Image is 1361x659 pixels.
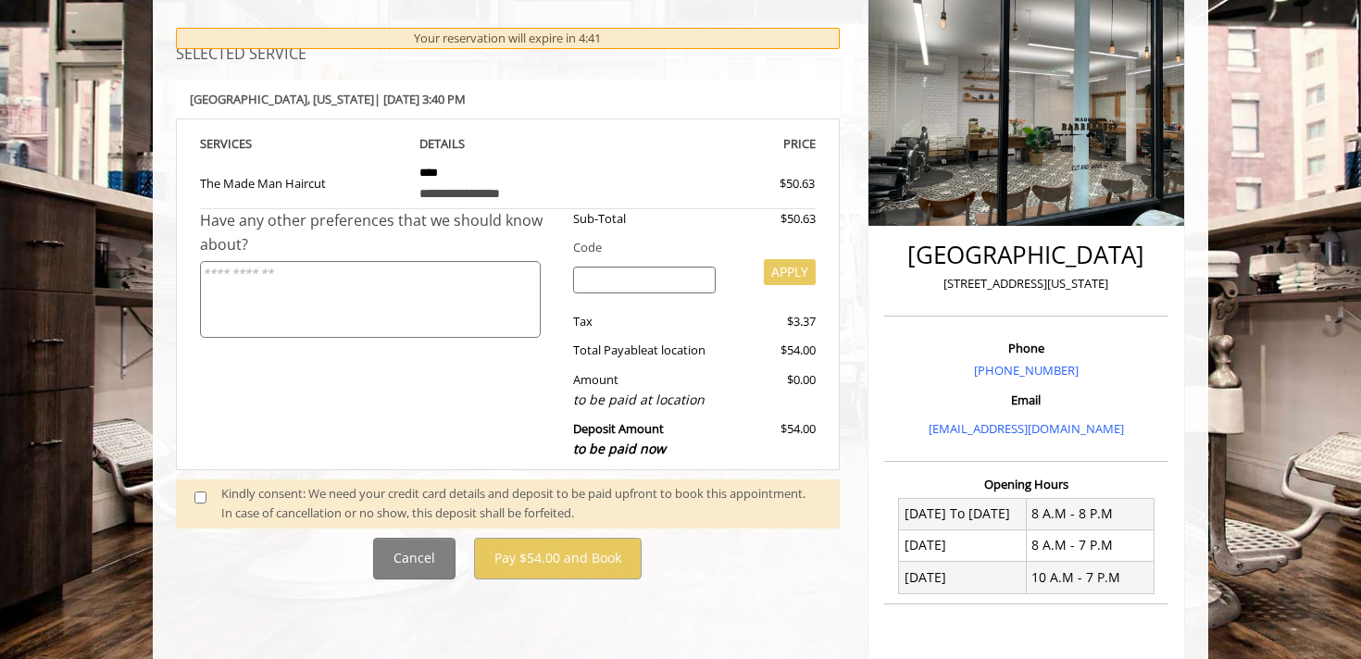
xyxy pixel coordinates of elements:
[889,242,1164,268] h2: [GEOGRAPHIC_DATA]
[200,155,406,209] td: The Made Man Haircut
[573,390,717,410] div: to be paid at location
[889,342,1164,354] h3: Phone
[307,91,374,107] span: , [US_STATE]
[899,562,1027,593] td: [DATE]
[176,28,840,49] div: Your reservation will expire in 4:41
[559,341,730,360] div: Total Payable
[559,370,730,410] div: Amount
[1026,562,1154,593] td: 10 A.M - 7 P.M
[190,91,466,107] b: [GEOGRAPHIC_DATA] | [DATE] 3:40 PM
[373,538,456,579] button: Cancel
[474,538,642,579] button: Pay $54.00 and Book
[610,133,816,155] th: PRICE
[730,312,815,331] div: $3.37
[889,393,1164,406] h3: Email
[884,478,1168,491] h3: Opening Hours
[221,484,821,523] div: Kindly consent: We need your credit card details and deposit to be paid upfront to book this appo...
[200,209,559,256] div: Have any other preferences that we should know about?
[559,238,816,257] div: Code
[176,46,840,63] h3: SELECTED SERVICE
[647,342,705,358] span: at location
[559,312,730,331] div: Tax
[713,174,815,193] div: $50.63
[1026,498,1154,529] td: 8 A.M - 8 P.M
[899,529,1027,561] td: [DATE]
[1026,529,1154,561] td: 8 A.M - 7 P.M
[730,341,815,360] div: $54.00
[573,420,666,457] b: Deposit Amount
[730,209,815,229] div: $50.63
[899,498,1027,529] td: [DATE] To [DATE]
[406,133,611,155] th: DETAILS
[559,209,730,229] div: Sub-Total
[730,370,815,410] div: $0.00
[573,440,666,457] span: to be paid now
[974,362,1079,379] a: [PHONE_NUMBER]
[200,133,406,155] th: SERVICE
[929,420,1124,437] a: [EMAIL_ADDRESS][DOMAIN_NAME]
[764,259,816,285] button: APPLY
[245,135,252,152] span: S
[889,274,1164,293] p: [STREET_ADDRESS][US_STATE]
[730,419,815,459] div: $54.00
